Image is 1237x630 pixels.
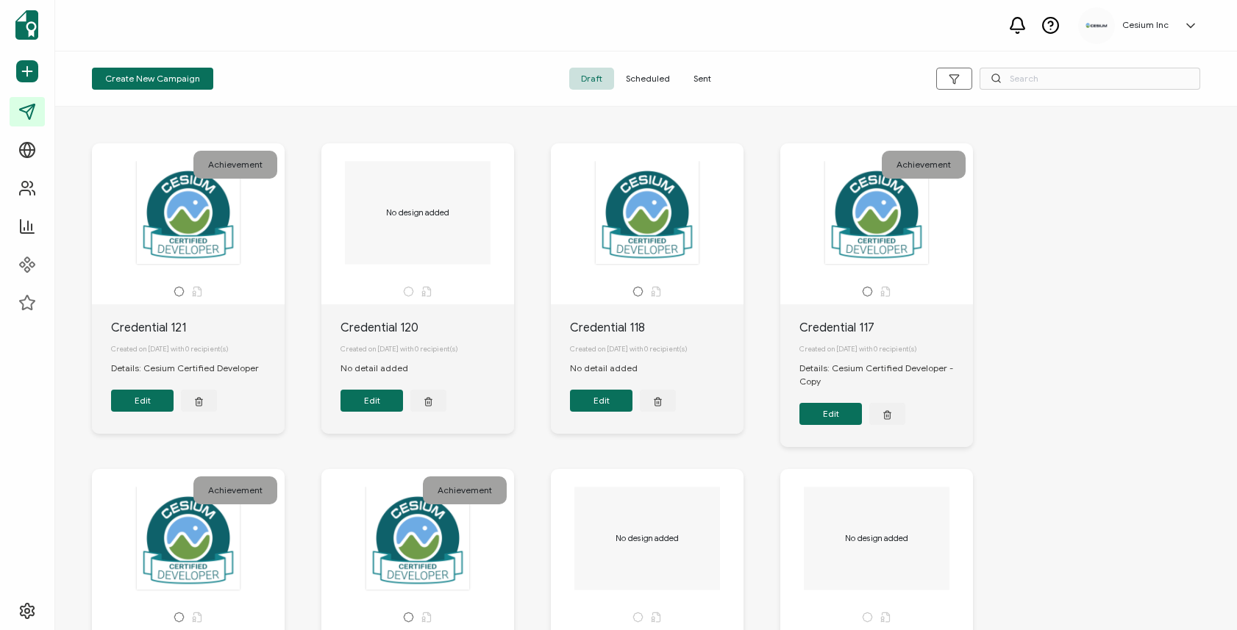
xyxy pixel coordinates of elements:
[882,151,966,179] div: Achievement
[111,337,285,362] div: Created on [DATE] with 0 recipient(s)
[980,68,1200,90] input: Search
[92,68,213,90] button: Create New Campaign
[799,319,973,337] div: Credential 117
[111,319,285,337] div: Credential 121
[1086,23,1108,27] img: 1abc0e83-7b8f-4e95-bb42-7c8235cfe526.png
[111,362,274,375] div: Details: Cesium Certified Developer
[570,319,744,337] div: Credential 118
[341,362,423,375] div: No detail added
[341,337,514,362] div: Created on [DATE] with 0 recipient(s)
[105,74,200,83] span: Create New Campaign
[15,10,38,40] img: sertifier-logomark-colored.svg
[682,68,723,90] span: Sent
[193,476,277,504] div: Achievement
[614,68,682,90] span: Scheduled
[799,362,973,388] div: Details: Cesium Certified Developer - Copy
[341,319,514,337] div: Credential 120
[193,151,277,179] div: Achievement
[570,337,744,362] div: Created on [DATE] with 0 recipient(s)
[569,68,614,90] span: Draft
[799,403,862,425] button: Edit
[1122,20,1169,30] h5: Cesium Inc
[570,390,632,412] button: Edit
[1163,559,1237,630] iframe: Chat Widget
[111,390,174,412] button: Edit
[799,337,973,362] div: Created on [DATE] with 0 recipient(s)
[423,476,507,504] div: Achievement
[341,390,403,412] button: Edit
[570,362,652,375] div: No detail added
